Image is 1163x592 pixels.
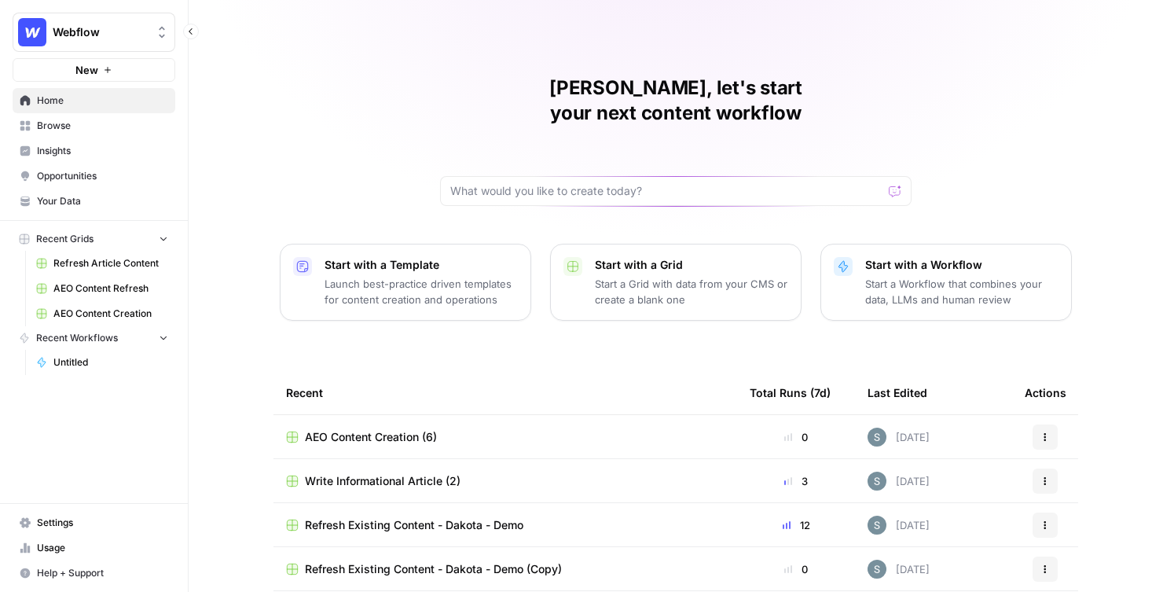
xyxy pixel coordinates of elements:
[13,227,175,251] button: Recent Grids
[13,510,175,535] a: Settings
[36,232,94,246] span: Recent Grids
[13,113,175,138] a: Browse
[750,371,831,414] div: Total Runs (7d)
[750,561,842,577] div: 0
[13,326,175,350] button: Recent Workflows
[865,276,1058,307] p: Start a Workflow that combines your data, LLMs and human review
[305,473,460,489] span: Write Informational Article (2)
[53,256,168,270] span: Refresh Article Content
[868,472,930,491] div: [DATE]
[37,516,168,530] span: Settings
[53,24,148,40] span: Webflow
[37,144,168,158] span: Insights
[325,276,518,307] p: Launch best-practice driven templates for content creation and operations
[53,307,168,321] span: AEO Content Creation
[868,560,886,579] img: w7f6q2jfcebns90hntjxsl93h3td
[286,473,725,489] a: Write Informational Article (2)
[305,429,437,445] span: AEO Content Creation (6)
[868,560,930,579] div: [DATE]
[868,516,930,535] div: [DATE]
[750,473,842,489] div: 3
[280,244,531,321] button: Start with a TemplateLaunch best-practice driven templates for content creation and operations
[595,276,788,307] p: Start a Grid with data from your CMS or create a blank one
[13,58,175,82] button: New
[868,472,886,491] img: w7f6q2jfcebns90hntjxsl93h3td
[37,566,168,580] span: Help + Support
[286,517,725,533] a: Refresh Existing Content - Dakota - Demo
[286,371,725,414] div: Recent
[75,62,98,78] span: New
[1025,371,1066,414] div: Actions
[868,428,930,447] div: [DATE]
[305,561,562,577] span: Refresh Existing Content - Dakota - Demo (Copy)
[36,331,118,345] span: Recent Workflows
[37,119,168,133] span: Browse
[13,88,175,113] a: Home
[865,257,1058,273] p: Start with a Workflow
[750,429,842,445] div: 0
[820,244,1072,321] button: Start with a WorkflowStart a Workflow that combines your data, LLMs and human review
[13,138,175,164] a: Insights
[750,517,842,533] div: 12
[286,429,725,445] a: AEO Content Creation (6)
[868,371,927,414] div: Last Edited
[29,350,175,375] a: Untitled
[868,516,886,535] img: w7f6q2jfcebns90hntjxsl93h3td
[13,13,175,52] button: Workspace: Webflow
[868,428,886,447] img: w7f6q2jfcebns90hntjxsl93h3td
[13,189,175,214] a: Your Data
[53,355,168,370] span: Untitled
[595,257,788,273] p: Start with a Grid
[450,183,882,199] input: What would you like to create today?
[29,251,175,276] a: Refresh Article Content
[440,75,912,126] h1: [PERSON_NAME], let's start your next content workflow
[550,244,802,321] button: Start with a GridStart a Grid with data from your CMS or create a blank one
[29,301,175,326] a: AEO Content Creation
[37,94,168,108] span: Home
[53,281,168,296] span: AEO Content Refresh
[37,194,168,208] span: Your Data
[13,561,175,586] button: Help + Support
[325,257,518,273] p: Start with a Template
[286,561,725,577] a: Refresh Existing Content - Dakota - Demo (Copy)
[13,164,175,189] a: Opportunities
[29,276,175,301] a: AEO Content Refresh
[305,517,523,533] span: Refresh Existing Content - Dakota - Demo
[37,541,168,555] span: Usage
[18,18,46,46] img: Webflow Logo
[37,169,168,183] span: Opportunities
[13,535,175,561] a: Usage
